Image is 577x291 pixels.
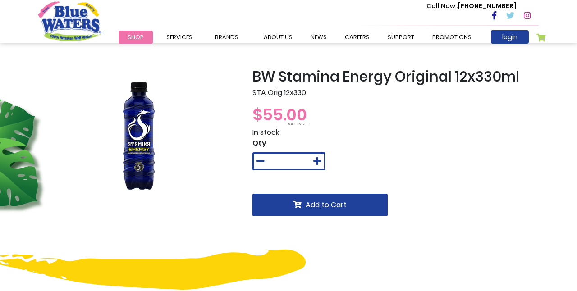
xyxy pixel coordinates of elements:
h2: BW Stamina Energy Original 12x330ml [252,68,539,85]
a: News [302,31,336,44]
a: Promotions [423,31,481,44]
span: Brands [215,33,238,41]
a: login [491,30,529,44]
p: [PHONE_NUMBER] [426,1,516,11]
a: store logo [38,1,101,41]
span: Services [166,33,192,41]
p: STA Orig 12x330 [252,87,539,98]
button: Add to Cart [252,194,388,216]
img: bw_stamina_energy_original_12_x_330ml_1.png [85,68,193,203]
span: Shop [128,33,144,41]
a: about us [255,31,302,44]
span: Add to Cart [306,200,347,210]
span: Qty [252,138,266,148]
span: $55.00 [252,103,307,126]
span: Call Now : [426,1,458,10]
span: In stock [252,127,279,137]
a: support [379,31,423,44]
a: careers [336,31,379,44]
